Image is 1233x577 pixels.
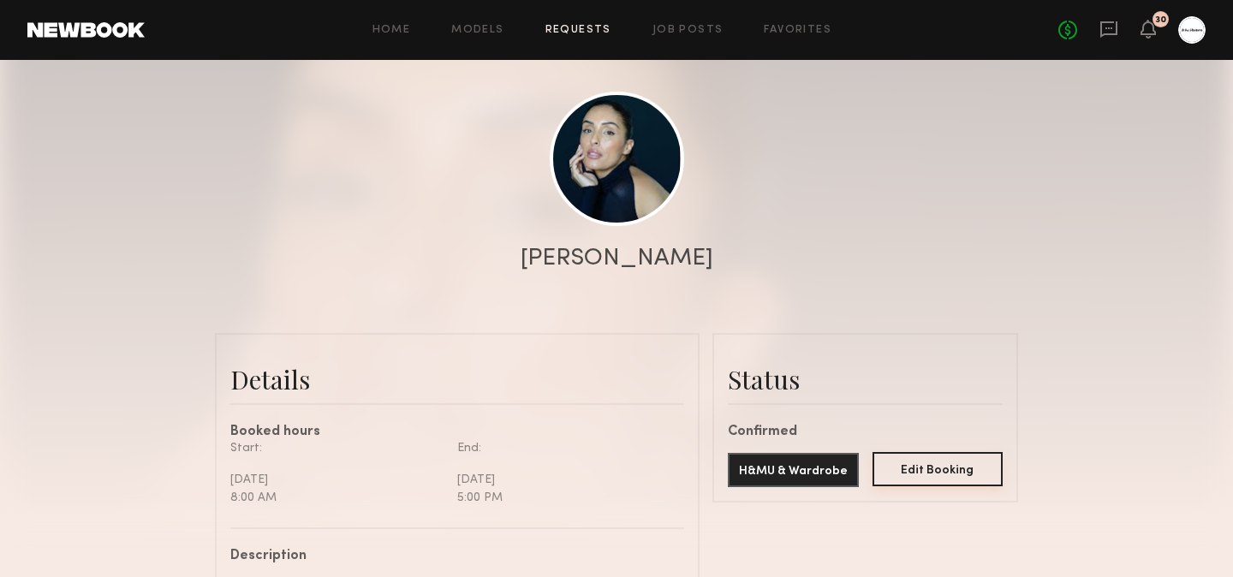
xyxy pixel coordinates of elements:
a: Job Posts [652,25,724,36]
a: Home [372,25,411,36]
div: Booked hours [230,425,684,439]
div: Confirmed [728,425,1003,439]
div: Description [230,550,671,563]
a: Favorites [764,25,831,36]
a: Requests [545,25,611,36]
a: Models [451,25,503,36]
div: 5:00 PM [457,489,671,507]
div: Start: [230,439,444,457]
div: 30 [1155,15,1166,25]
button: H&MU & Wardrobe [728,453,859,487]
div: Details [230,362,684,396]
div: End: [457,439,671,457]
div: [PERSON_NAME] [521,247,713,271]
div: [DATE] [230,471,444,489]
div: [DATE] [457,471,671,489]
button: Edit Booking [873,452,1004,486]
div: 8:00 AM [230,489,444,507]
div: Status [728,362,1003,396]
